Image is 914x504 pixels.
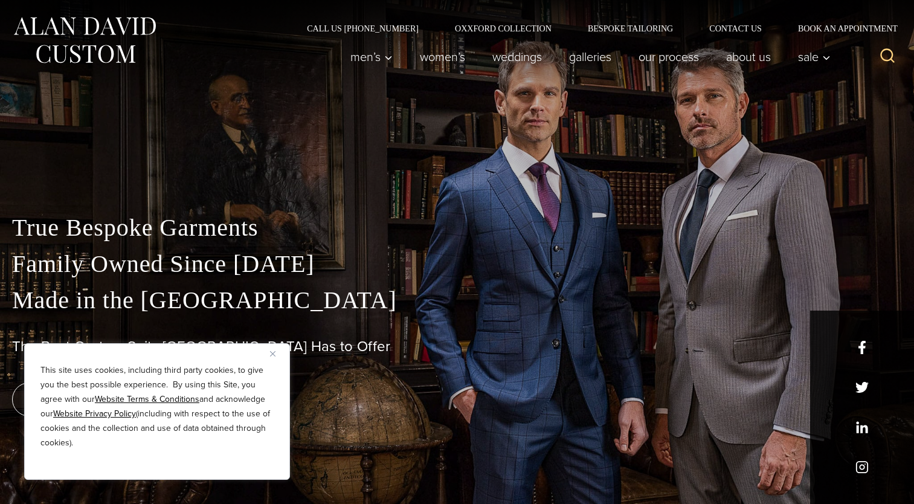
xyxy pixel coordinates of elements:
a: Bespoke Tailoring [570,24,691,33]
button: View Search Form [873,42,902,71]
a: Contact Us [691,24,780,33]
span: Sale [798,51,831,63]
a: Our Process [625,45,713,69]
nav: Secondary Navigation [289,24,902,33]
a: Oxxford Collection [437,24,570,33]
a: Website Privacy Policy [53,407,136,420]
a: Website Terms & Conditions [95,393,199,405]
img: Alan David Custom [12,13,157,67]
a: book an appointment [12,383,181,416]
a: Galleries [556,45,625,69]
img: Close [270,351,275,357]
a: Call Us [PHONE_NUMBER] [289,24,437,33]
h1: The Best Custom Suits [GEOGRAPHIC_DATA] Has to Offer [12,338,902,355]
button: Close [270,346,285,361]
p: This site uses cookies, including third party cookies, to give you the best possible experience. ... [40,363,274,450]
a: Women’s [407,45,479,69]
a: weddings [479,45,556,69]
p: True Bespoke Garments Family Owned Since [DATE] Made in the [GEOGRAPHIC_DATA] [12,210,902,318]
a: Book an Appointment [780,24,902,33]
span: Men’s [350,51,393,63]
nav: Primary Navigation [337,45,837,69]
a: About Us [713,45,785,69]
